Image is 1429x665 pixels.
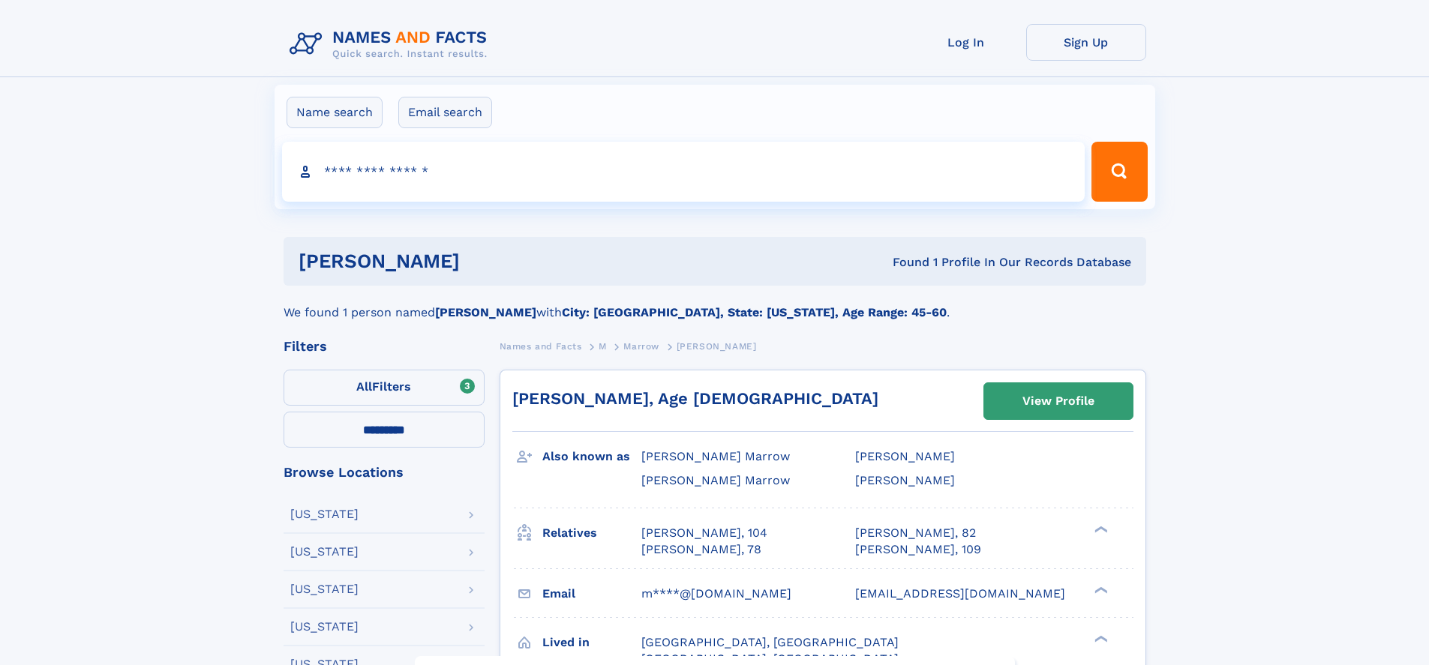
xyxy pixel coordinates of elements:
[542,520,641,546] h3: Relatives
[623,337,659,355] a: Marrow
[1026,24,1146,61] a: Sign Up
[855,586,1065,601] span: [EMAIL_ADDRESS][DOMAIN_NAME]
[284,340,485,353] div: Filters
[500,337,582,355] a: Names and Facts
[282,142,1085,202] input: search input
[1091,634,1109,643] div: ❯
[984,383,1133,419] a: View Profile
[641,473,790,487] span: [PERSON_NAME] Marrow
[1022,384,1094,418] div: View Profile
[435,305,536,319] b: [PERSON_NAME]
[641,449,790,463] span: [PERSON_NAME] Marrow
[290,583,359,595] div: [US_STATE]
[542,630,641,655] h3: Lived in
[562,305,947,319] b: City: [GEOGRAPHIC_DATA], State: [US_STATE], Age Range: 45-60
[542,444,641,469] h3: Also known as
[512,389,878,408] a: [PERSON_NAME], Age [DEMOGRAPHIC_DATA]
[641,635,899,649] span: [GEOGRAPHIC_DATA], [GEOGRAPHIC_DATA]
[284,286,1146,322] div: We found 1 person named with .
[542,581,641,607] h3: Email
[398,97,492,128] label: Email search
[1091,142,1147,202] button: Search Button
[1091,585,1109,595] div: ❯
[284,24,500,64] img: Logo Names and Facts
[641,541,761,558] a: [PERSON_NAME], 78
[855,449,955,463] span: [PERSON_NAME]
[599,337,607,355] a: M
[284,466,485,479] div: Browse Locations
[284,370,485,406] label: Filters
[623,341,659,352] span: Marrow
[906,24,1026,61] a: Log In
[677,341,757,352] span: [PERSON_NAME]
[356,379,372,394] span: All
[855,525,976,541] a: [PERSON_NAME], 82
[290,546,359,558] div: [US_STATE]
[599,341,607,352] span: M
[855,473,955,487] span: [PERSON_NAME]
[855,541,981,558] a: [PERSON_NAME], 109
[676,254,1131,271] div: Found 1 Profile In Our Records Database
[287,97,383,128] label: Name search
[299,252,677,271] h1: [PERSON_NAME]
[290,621,359,633] div: [US_STATE]
[641,525,767,541] a: [PERSON_NAME], 104
[290,508,359,520] div: [US_STATE]
[1091,524,1109,534] div: ❯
